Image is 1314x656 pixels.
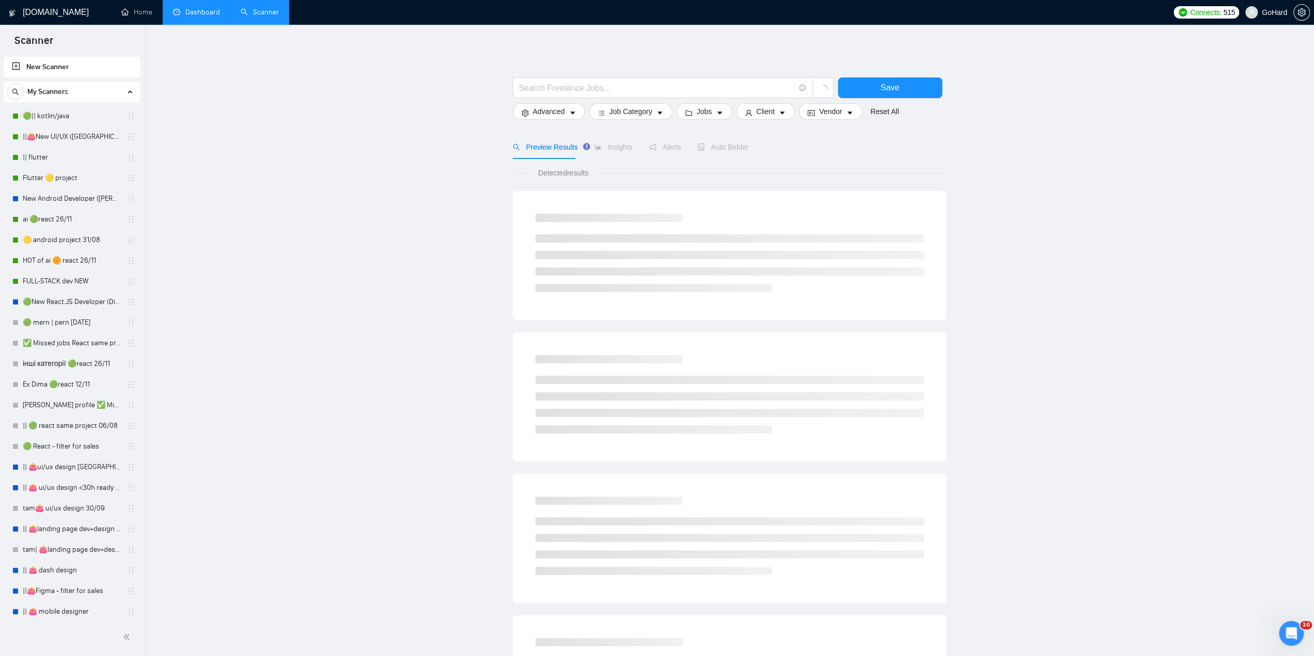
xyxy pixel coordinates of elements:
span: loading [818,85,828,94]
span: double-left [123,632,133,642]
span: holder [127,339,135,347]
a: інші категорії 🟢react 26/11 [23,354,121,374]
span: holder [127,566,135,574]
a: ai 🟢react 26/11 [23,209,121,230]
a: 🟢 mern | pern [DATE] [23,312,121,333]
span: caret-down [779,109,786,117]
span: holder [127,504,135,513]
span: holder [127,277,135,285]
button: userClientcaret-down [736,103,795,120]
span: caret-down [716,109,723,117]
span: bars [598,109,605,117]
span: holder [127,401,135,409]
button: barsJob Categorycaret-down [589,103,672,120]
button: settingAdvancedcaret-down [513,103,585,120]
a: dashboardDashboard [173,8,220,17]
span: holder [127,484,135,492]
span: Job Category [609,106,652,117]
a: 🟢|| kotlin/java [23,106,121,126]
a: HOT of ai 🟠 react 26/11 [23,250,121,271]
span: setting [521,109,529,117]
span: holder [127,442,135,451]
a: setting [1293,8,1310,17]
a: ||👛New UI/UX ([GEOGRAPHIC_DATA]) [23,126,121,147]
button: Save [838,77,942,98]
input: Search Freelance Jobs... [519,82,795,94]
li: New Scanner [4,57,140,77]
iframe: Intercom live chat [1279,621,1304,646]
a: ✅ Missed jobs React same project 23/08 [23,333,121,354]
span: user [745,109,752,117]
span: holder [127,607,135,616]
a: || flutter [23,147,121,168]
img: upwork-logo.png [1179,8,1187,17]
span: holder [127,525,135,533]
span: holder [127,112,135,120]
span: holder [127,546,135,554]
span: search [513,143,520,151]
span: holder [127,257,135,265]
span: notification [649,143,656,151]
a: Reset All [870,106,899,117]
span: holder [127,298,135,306]
span: Jobs [696,106,712,117]
span: caret-down [656,109,663,117]
span: My Scanners [27,82,68,102]
a: searchScanner [241,8,279,17]
a: 🟡 android project 31/08 [23,230,121,250]
span: holder [127,463,135,471]
button: folderJobscaret-down [676,103,732,120]
a: tam👛 ui/ux design 30/09 [23,498,121,519]
button: setting [1293,4,1310,21]
a: 🟢New React.JS Developer (Dima H) [23,292,121,312]
span: info-circle [799,85,806,91]
span: idcard [808,109,815,117]
a: tam| 👛landing page dev+design 30/09 [23,539,121,560]
span: area-chart [594,143,601,151]
span: holder [127,195,135,203]
span: holder [127,236,135,244]
span: search [8,88,23,95]
span: holder [127,360,135,368]
span: Insights [594,143,632,151]
a: New Scanner [12,57,132,77]
span: caret-down [569,109,576,117]
span: Client [756,106,775,117]
span: Alerts [649,143,681,151]
span: holder [127,380,135,389]
span: holder [127,133,135,141]
a: || 👛 dash design [23,560,121,581]
span: holder [127,153,135,162]
a: || 👛 mobile designer [23,601,121,622]
span: holder [127,215,135,223]
span: Advanced [533,106,565,117]
a: Flutter 🟡 project [23,168,121,188]
a: [PERSON_NAME] profile ✅ Missed jobs React not take to 2025 26/11 [23,395,121,415]
span: Connects: [1190,7,1221,18]
span: Scanner [6,33,61,55]
span: caret-down [846,109,853,117]
a: || 👛landing page dev+design 15/10 example added [23,519,121,539]
span: folder [685,109,692,117]
span: Preview Results [513,143,578,151]
a: || 👛 ui/ux design <30h ready to start 23/07 [23,477,121,498]
span: Detected results [531,167,595,179]
span: 515 [1224,7,1235,18]
span: user [1248,9,1255,16]
span: holder [127,587,135,595]
a: || 🟢 react same project 06/08 [23,415,121,436]
a: 🟢 React - filter for sales [23,436,121,457]
span: robot [698,143,705,151]
span: holder [127,422,135,430]
span: Vendor [819,106,842,117]
div: Tooltip anchor [582,142,591,151]
a: ||👛Figma - filter for sales [23,581,121,601]
button: idcardVendorcaret-down [799,103,862,120]
span: holder [127,318,135,327]
span: Auto Bidder [698,143,749,151]
span: 10 [1300,621,1312,629]
img: logo [9,5,16,21]
span: Save [880,81,899,94]
a: Ex Dima 🟢react 12/11 [23,374,121,395]
span: setting [1294,8,1309,17]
